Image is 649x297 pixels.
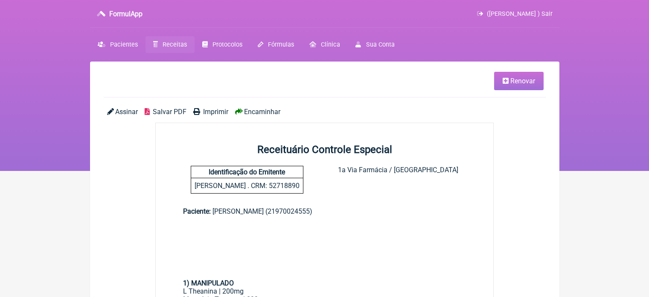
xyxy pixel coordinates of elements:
[212,41,242,48] span: Protocolos
[338,166,458,194] div: 1a Via Farmácia / [GEOGRAPHIC_DATA]
[366,41,395,48] span: Sua Conta
[107,108,138,116] a: Assinar
[193,108,228,116] a: Imprimir
[195,36,250,53] a: Protocolos
[146,36,195,53] a: Receitas
[477,10,552,18] a: ([PERSON_NAME] ) Sair
[110,41,138,48] span: Pacientes
[163,41,187,48] span: Receitas
[203,108,228,116] span: Imprimir
[302,36,348,53] a: Clínica
[244,108,280,116] span: Encaminhar
[153,108,186,116] span: Salvar PDF
[183,207,466,215] div: [PERSON_NAME] (21970024555)
[494,72,544,90] a: Renovar
[487,10,553,18] span: ([PERSON_NAME] ) Sair
[183,207,211,215] span: Paciente:
[510,77,535,85] span: Renovar
[348,36,402,53] a: Sua Conta
[191,166,303,178] h4: Identificação do Emitente
[156,144,494,156] h2: Receituário Controle Especial
[183,287,466,295] div: L Theanina | 200mg
[268,41,294,48] span: Fórmulas
[321,41,340,48] span: Clínica
[145,108,186,116] a: Salvar PDF
[191,178,303,193] p: [PERSON_NAME] . CRM: 52718890
[115,108,138,116] span: Assinar
[90,36,146,53] a: Pacientes
[250,36,302,53] a: Fórmulas
[235,108,280,116] a: Encaminhar
[183,279,234,287] strong: 1) MANIPULADO
[109,10,143,18] h3: FormulApp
